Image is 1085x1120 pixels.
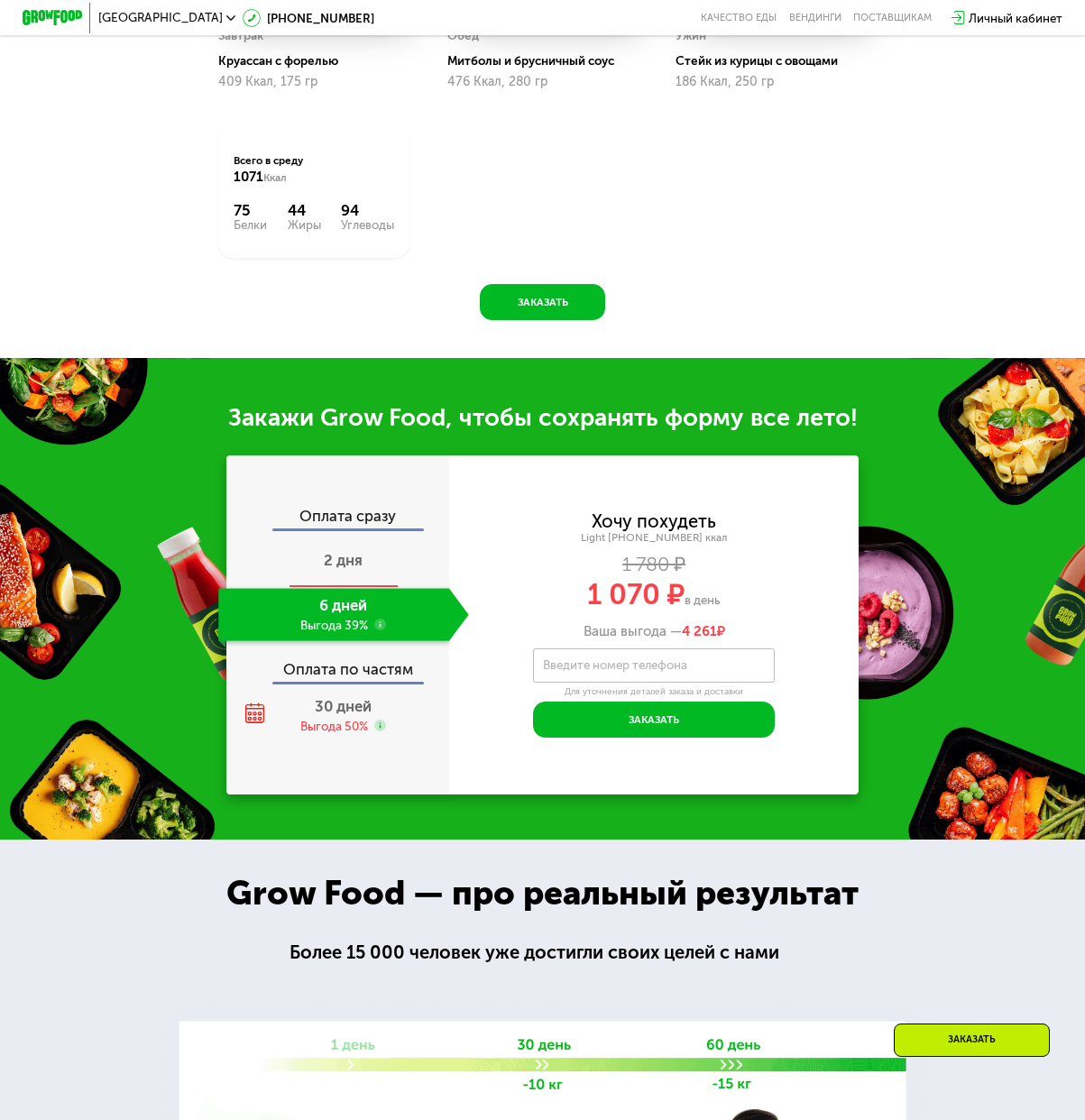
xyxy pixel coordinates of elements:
div: Ваша выгода — [449,623,859,639]
div: Оплата сразу [227,509,449,528]
div: Более 15 000 человек уже достигли своих целей с нами [290,939,795,967]
span: ₽ [682,623,725,639]
div: Завтрак [218,24,263,47]
div: 409 Ккал, 175 гр [218,75,409,89]
div: поставщикам [853,12,932,23]
div: Всего в среду [234,153,394,187]
span: Ккал [263,171,287,184]
div: 186 Ккал, 250 гр [676,75,867,89]
div: 476 Ккал, 280 гр [447,75,639,89]
div: Углеводы [341,219,394,231]
div: 1 780 ₽ [449,556,859,573]
label: Введите номер телефона [543,661,687,669]
div: Оплата по частям [227,647,449,682]
span: 2 дня [324,551,363,569]
div: Белки [234,219,267,231]
div: Для уточнения деталей заказа и доставки [533,686,774,698]
span: в день [685,592,721,607]
div: Grow Food — про реальный результат [200,868,884,919]
div: Жиры [288,219,321,231]
div: Ужин [676,24,706,47]
span: 1071 [234,169,263,185]
a: Вендинги [789,12,841,23]
div: 94 [341,201,394,219]
div: Стейк из курицы с овощами [676,53,878,69]
div: Light [PHONE_NUMBER] ккал [449,531,859,545]
span: 1 070 ₽ [587,577,685,611]
div: Хочу похудеть [592,513,716,529]
div: 44 [288,201,321,219]
div: Митболы и брусничный соус [447,53,650,69]
div: Заказать [894,1024,1050,1057]
button: Заказать [480,284,604,320]
button: Заказать [533,702,774,738]
a: [PHONE_NUMBER] [243,9,374,27]
div: Круассан с форелью [218,53,421,69]
a: Качество еды [701,12,777,23]
span: 4 261 [682,623,717,639]
span: [GEOGRAPHIC_DATA] [98,12,223,23]
div: Личный кабинет [969,9,1062,27]
span: 30 дней [315,697,372,715]
div: 75 [234,201,267,219]
div: Выгода 50% [300,718,368,734]
div: Обед [447,24,479,47]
